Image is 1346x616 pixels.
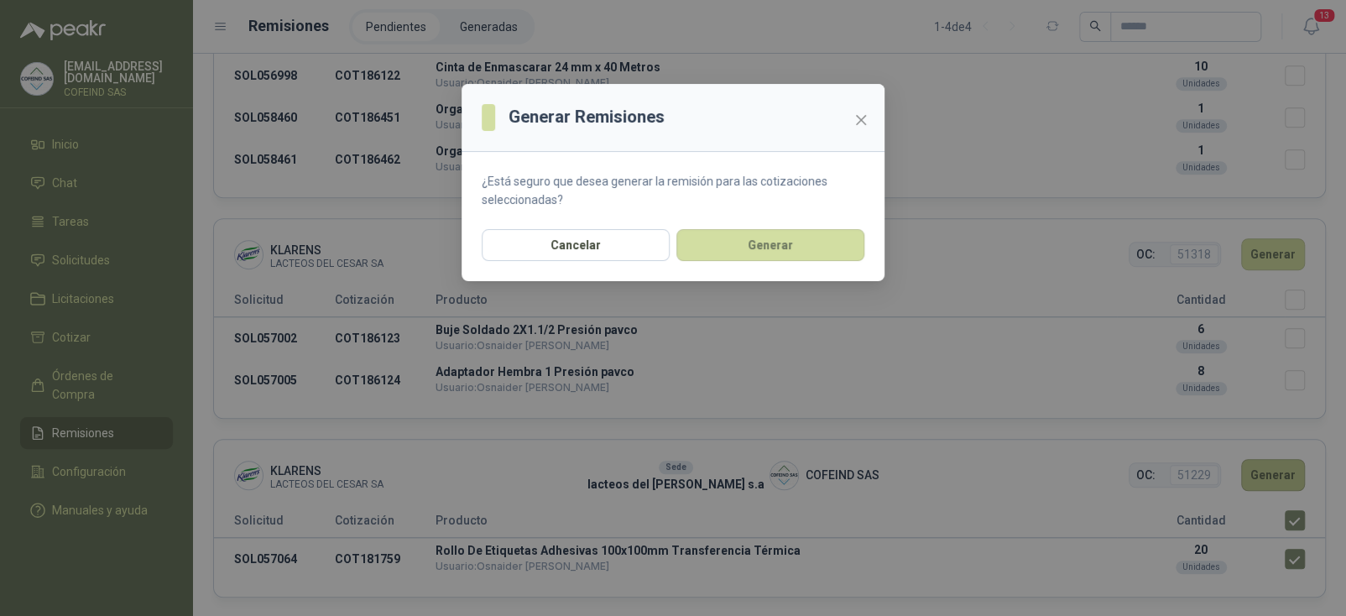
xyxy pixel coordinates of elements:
[848,107,874,133] button: Close
[482,229,670,261] button: Cancelar
[676,229,864,261] button: Generar
[509,104,665,130] h3: Generar Remisiones
[482,172,864,209] p: ¿Está seguro que desea generar la remisión para las cotizaciones seleccionadas?
[854,113,868,127] span: close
